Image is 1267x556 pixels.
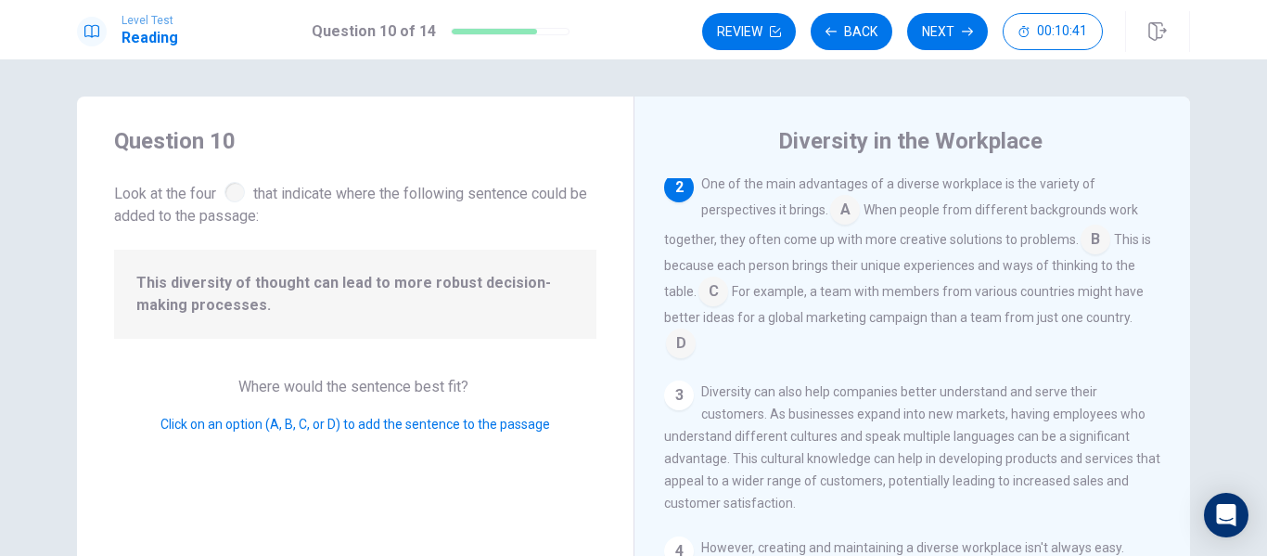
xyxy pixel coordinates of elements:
button: Review [702,13,796,50]
span: C [698,277,728,306]
h4: Diversity in the Workplace [778,126,1043,156]
div: Open Intercom Messenger [1204,493,1248,537]
span: For example, a team with members from various countries might have better ideas for a global mark... [664,284,1144,325]
span: D [666,329,696,358]
span: This diversity of thought can lead to more robust decision-making processes. [136,272,574,317]
button: Next [907,13,988,50]
span: This is because each person brings their unique experiences and ways of thinking to the table. [664,232,1151,299]
span: B [1081,225,1110,254]
div: 2 [664,173,694,202]
div: 3 [664,381,694,410]
h1: Reading [122,27,178,49]
span: A [830,195,860,225]
h4: Question 10 [114,126,596,156]
span: Diversity can also help companies better understand and serve their customers. As businesses expa... [664,384,1160,511]
span: Look at the four that indicate where the following sentence could be added to the passage: [114,178,596,227]
span: Level Test [122,14,178,27]
h1: Question 10 of 14 [312,20,436,43]
span: Where would the sentence best fit? [238,378,472,395]
span: When people from different backgrounds work together, they often come up with more creative solut... [664,202,1138,247]
button: 00:10:41 [1003,13,1103,50]
span: Click on an option (A, B, C, or D) to add the sentence to the passage [160,417,550,432]
button: Back [811,13,892,50]
span: 00:10:41 [1037,24,1087,39]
